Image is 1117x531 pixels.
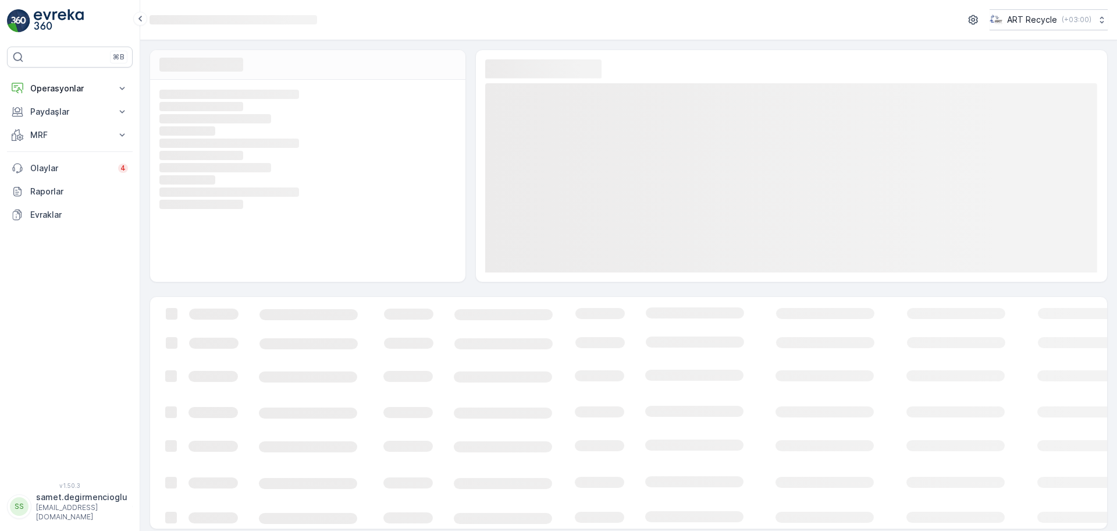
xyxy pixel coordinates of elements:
p: Paydaşlar [30,106,109,118]
p: Evraklar [30,209,128,221]
p: ART Recycle [1007,14,1057,26]
button: SSsamet.degirmencioglu[EMAIL_ADDRESS][DOMAIN_NAME] [7,491,133,522]
a: Raporlar [7,180,133,203]
img: logo_light-DOdMpM7g.png [34,9,84,33]
p: Olaylar [30,162,111,174]
p: MRF [30,129,109,141]
button: Paydaşlar [7,100,133,123]
p: ( +03:00 ) [1062,15,1091,24]
p: ⌘B [113,52,124,62]
p: 4 [120,164,126,173]
p: samet.degirmencioglu [36,491,127,503]
a: Evraklar [7,203,133,226]
p: Raporlar [30,186,128,197]
button: MRF [7,123,133,147]
img: image_23.png [990,13,1002,26]
button: ART Recycle(+03:00) [990,9,1108,30]
p: [EMAIL_ADDRESS][DOMAIN_NAME] [36,503,127,522]
span: v 1.50.3 [7,482,133,489]
a: Olaylar4 [7,157,133,180]
button: Operasyonlar [7,77,133,100]
img: logo [7,9,30,33]
p: Operasyonlar [30,83,109,94]
div: SS [10,497,29,516]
